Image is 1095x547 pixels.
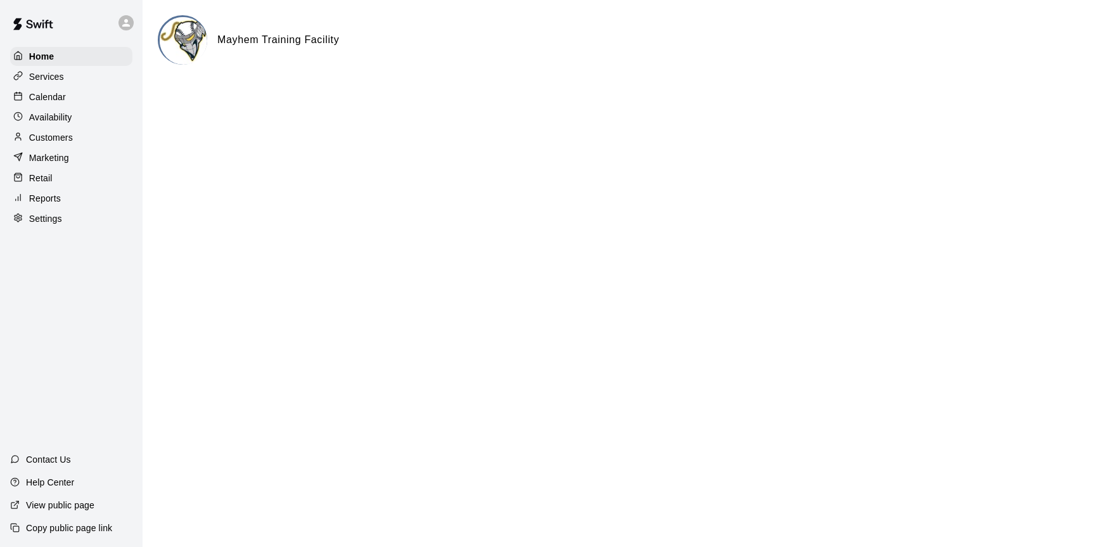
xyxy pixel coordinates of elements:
[10,148,132,167] a: Marketing
[10,169,132,188] a: Retail
[26,499,94,512] p: View public page
[10,189,132,208] a: Reports
[29,91,66,103] p: Calendar
[160,17,207,65] img: Mayhem Training Facility logo
[29,151,69,164] p: Marketing
[10,108,132,127] a: Availability
[10,128,132,147] a: Customers
[26,453,71,466] p: Contact Us
[10,87,132,106] a: Calendar
[29,192,61,205] p: Reports
[29,111,72,124] p: Availability
[29,70,64,83] p: Services
[29,131,73,144] p: Customers
[26,522,112,534] p: Copy public page link
[26,476,74,489] p: Help Center
[10,47,132,66] a: Home
[10,209,132,228] a: Settings
[29,50,54,63] p: Home
[10,67,132,86] a: Services
[217,32,339,48] h6: Mayhem Training Facility
[29,172,53,184] p: Retail
[29,212,62,225] p: Settings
